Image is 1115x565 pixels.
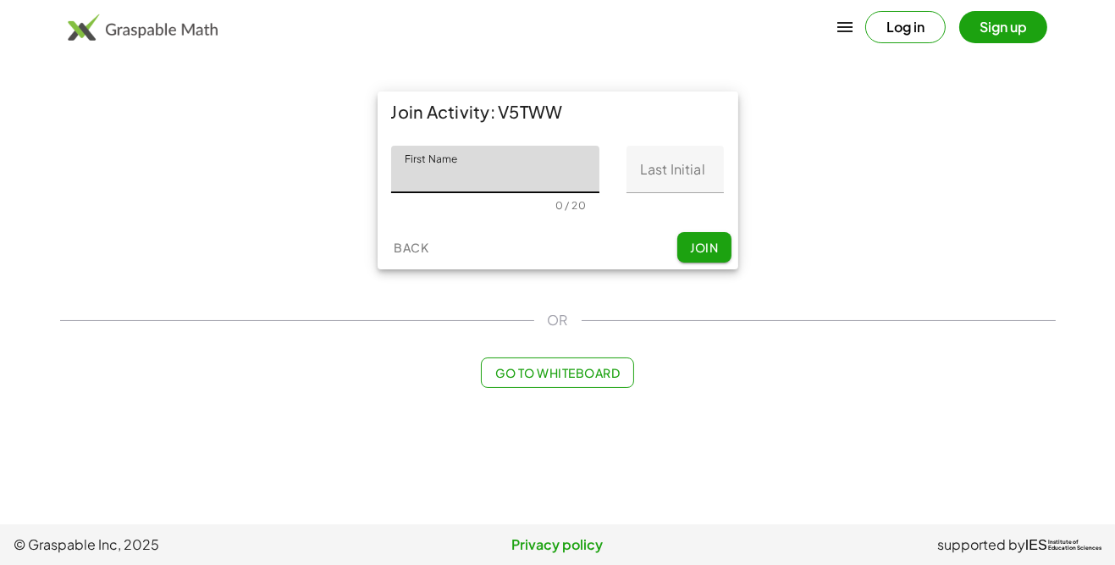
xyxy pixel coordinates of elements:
div: 0 / 20 [555,199,586,212]
span: OR [548,310,568,330]
a: Privacy policy [376,535,738,555]
span: Institute of Education Sciences [1048,540,1101,551]
button: Log in [865,11,946,43]
div: Join Activity: V5TWW [378,91,738,132]
a: IESInstitute ofEducation Sciences [1025,535,1101,555]
span: © Graspable Inc, 2025 [14,535,376,555]
button: Go to Whiteboard [481,357,634,388]
span: Go to Whiteboard [495,365,620,380]
span: IES [1025,537,1047,553]
span: Join [690,240,718,255]
span: supported by [937,535,1025,555]
button: Join [677,232,731,263]
span: Back [394,240,428,255]
button: Sign up [959,11,1047,43]
button: Back [384,232,439,263]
